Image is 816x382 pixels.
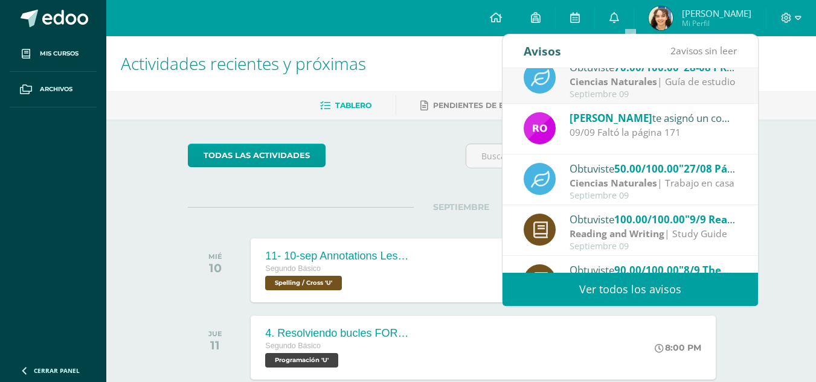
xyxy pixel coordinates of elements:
span: 2 [670,44,676,57]
a: Archivos [10,72,97,107]
span: Spelling / Cross 'U' [265,276,342,290]
div: Obtuviste en [570,161,737,176]
input: Busca una actividad próxima aquí... [466,144,734,168]
a: Pendientes de entrega [420,96,536,115]
div: JUE [208,329,222,338]
span: "27/08 Págs. 170 y 171" [679,162,795,176]
span: Programación 'U' [265,353,338,368]
a: Ver todos los avisos [503,273,758,306]
span: avisos sin leer [670,44,737,57]
span: Segundo Básico [265,342,321,350]
div: te asignó un comentario en '27/08 Págs. 170 y 171' para 'Ciencias Naturales' [570,110,737,126]
span: Mis cursos [40,49,79,59]
span: Actividades recientes y próximas [121,52,366,75]
span: 100.00/100.00 [614,212,685,226]
div: | Study Guide [570,227,737,241]
a: Mis cursos [10,36,97,72]
strong: Ciencias Naturales [570,75,657,88]
span: Pendientes de entrega [433,101,536,110]
div: 11 [208,338,222,352]
strong: Reading and Writing [570,227,664,240]
div: Obtuviste en [570,262,737,278]
div: 4. Resolviendo bucles FOR - L24 [265,327,410,340]
div: Septiembre 09 [570,89,737,100]
span: Archivos [40,84,72,94]
div: | Guía de estudio [570,75,737,89]
span: Mi Perfil [682,18,751,28]
div: Obtuviste en [570,211,737,227]
strong: Ciencias Naturales [570,176,657,189]
span: SEPTIEMBRE [414,202,509,212]
div: MIÉ [208,252,222,261]
span: [PERSON_NAME] [682,7,751,19]
div: 11- 10-sep Annotations Lesson 31 [265,250,410,263]
span: Segundo Básico [265,264,321,273]
span: Tablero [335,101,371,110]
div: Septiembre 09 [570,191,737,201]
div: 10 [208,261,222,275]
span: 90.00/100.00 [614,263,679,277]
div: Avisos [524,34,561,68]
a: todas las Actividades [188,144,326,167]
img: 08228f36aa425246ac1f75ab91e507c5.png [524,112,556,144]
span: [PERSON_NAME] [570,111,652,125]
img: 43acec12cbb57897681646054d7425d4.png [649,6,673,30]
div: | Trabajo en casa [570,176,737,190]
span: 50.00/100.00 [614,162,679,176]
a: Tablero [320,96,371,115]
div: Septiembre 09 [570,241,737,252]
div: 09/09 Faltó la página 171 [570,126,737,139]
div: 8:00 PM [655,342,701,353]
span: Cerrar panel [34,366,80,375]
